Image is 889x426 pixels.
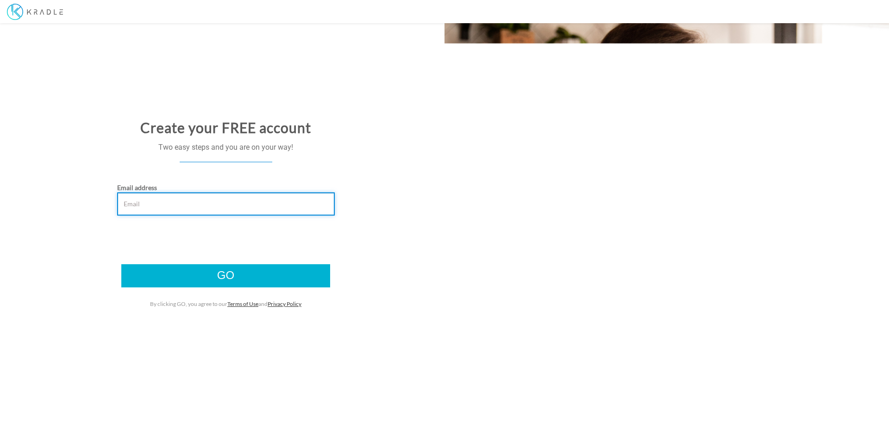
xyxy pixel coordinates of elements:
[7,4,63,20] img: Kradle
[227,300,258,307] a: Terms of Use
[117,192,335,216] input: Email
[117,183,157,192] label: Email address
[121,264,330,287] input: Go
[7,120,444,135] h2: Create your FREE account
[7,142,444,153] p: Two easy steps and you are on your way!
[268,300,301,307] a: Privacy Policy
[150,300,301,308] label: By clicking GO, you agree to our and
